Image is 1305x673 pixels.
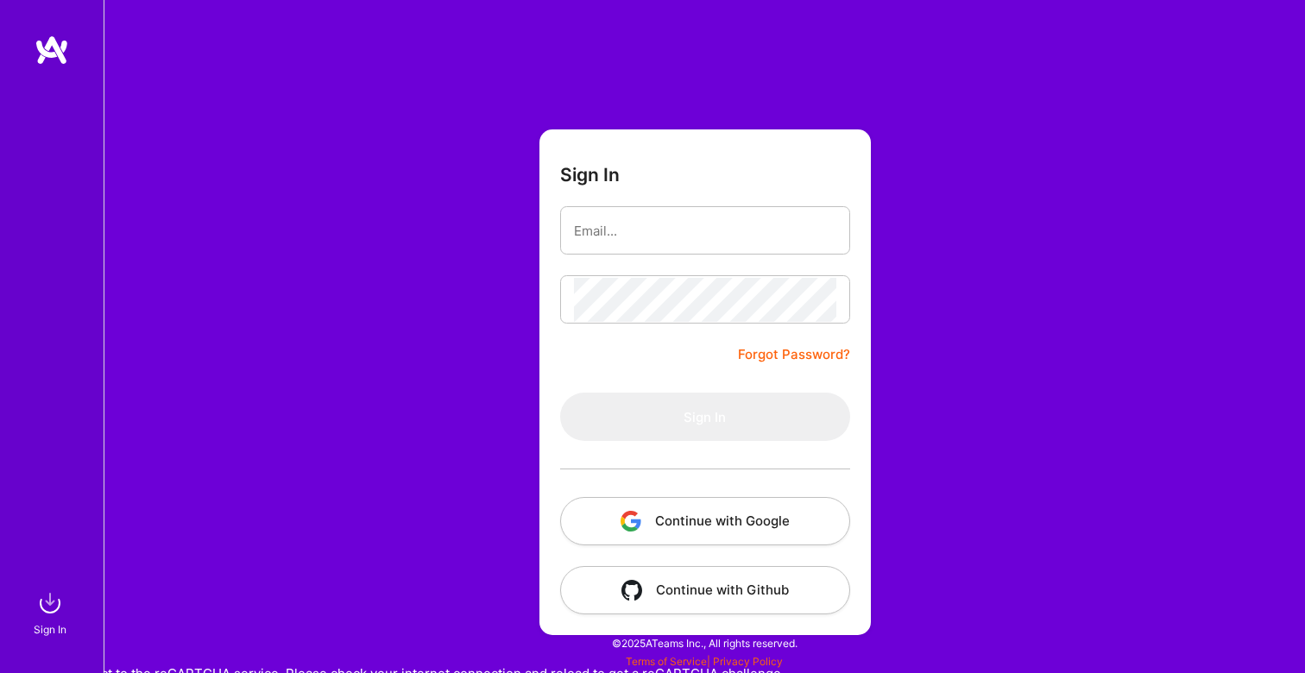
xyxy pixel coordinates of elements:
[36,586,67,638] a: sign inSign In
[33,586,67,620] img: sign in
[560,164,620,186] h3: Sign In
[560,393,850,441] button: Sign In
[34,620,66,638] div: Sign In
[621,580,642,601] img: icon
[560,566,850,614] button: Continue with Github
[626,655,707,668] a: Terms of Service
[35,35,69,66] img: logo
[574,209,836,253] input: Email...
[626,655,783,668] span: |
[738,344,850,365] a: Forgot Password?
[560,497,850,545] button: Continue with Google
[104,621,1305,664] div: © 2025 ATeams Inc., All rights reserved.
[713,655,783,668] a: Privacy Policy
[621,511,641,531] img: icon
